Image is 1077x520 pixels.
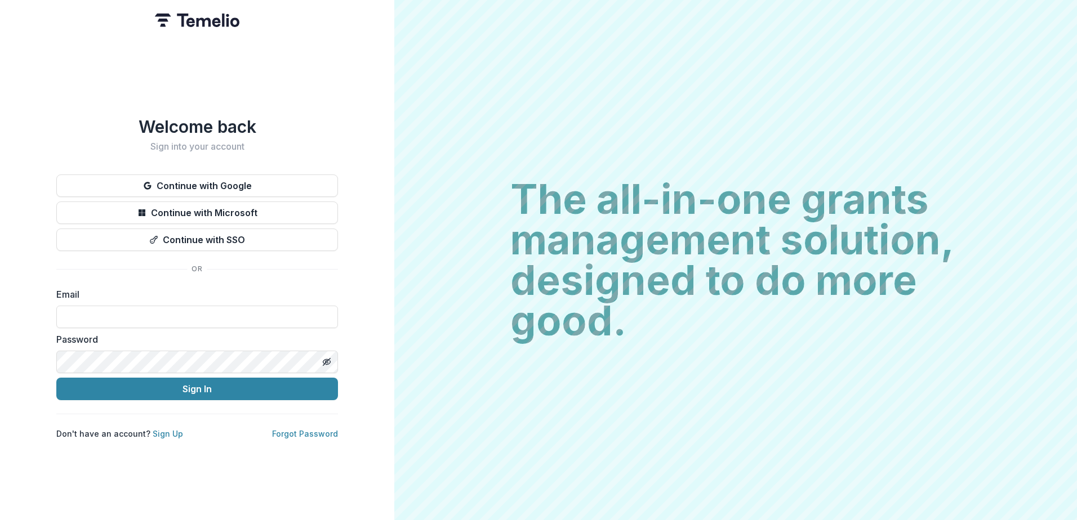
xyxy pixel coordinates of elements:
button: Continue with SSO [56,228,338,251]
a: Forgot Password [272,429,338,438]
h1: Welcome back [56,116,338,137]
button: Continue with Google [56,174,338,197]
a: Sign Up [153,429,183,438]
label: Email [56,288,331,301]
label: Password [56,333,331,346]
img: Temelio [155,14,239,27]
button: Toggle password visibility [318,353,336,371]
button: Continue with Microsoft [56,201,338,224]
button: Sign In [56,378,338,400]
h2: Sign into your account [56,141,338,152]
p: Don't have an account? [56,428,183,440]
